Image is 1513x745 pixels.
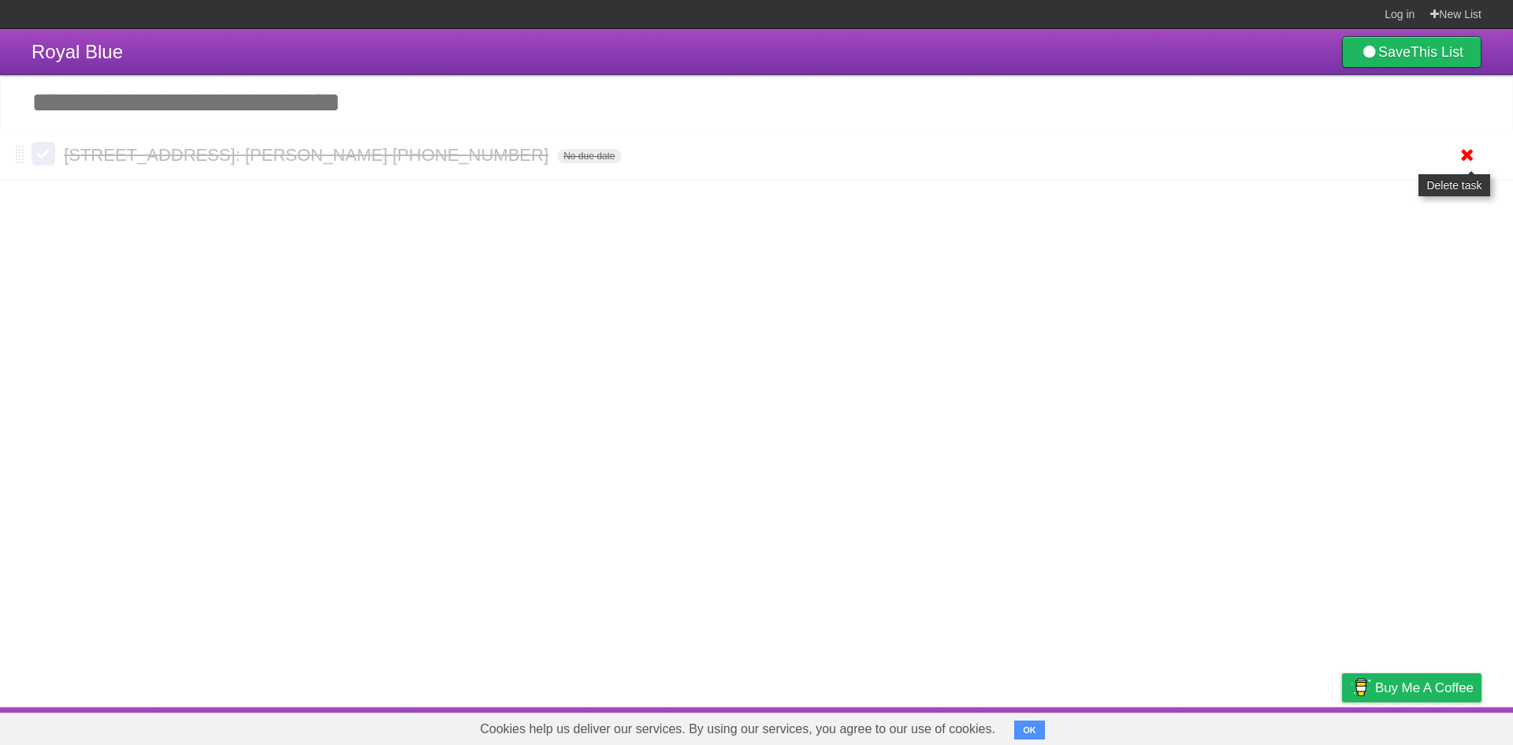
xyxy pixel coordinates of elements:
[1382,711,1481,741] a: Suggest a feature
[1268,711,1303,741] a: Terms
[1184,711,1248,741] a: Developers
[1132,711,1165,741] a: About
[557,149,621,163] span: No due date
[1342,36,1481,68] a: SaveThis List
[1322,711,1362,741] a: Privacy
[32,142,55,166] label: Done
[1342,673,1481,702] a: Buy me a coffee
[1014,721,1045,739] button: OK
[464,713,1011,745] span: Cookies help us deliver our services. By using our services, you agree to our use of cookies.
[1375,674,1474,702] span: Buy me a coffee
[32,41,123,62] span: Royal Blue
[1350,674,1371,701] img: Buy me a coffee
[1411,44,1463,60] b: This List
[64,145,552,165] span: [STREET_ADDRESS]: [PERSON_NAME] [PHONE_NUMBER]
